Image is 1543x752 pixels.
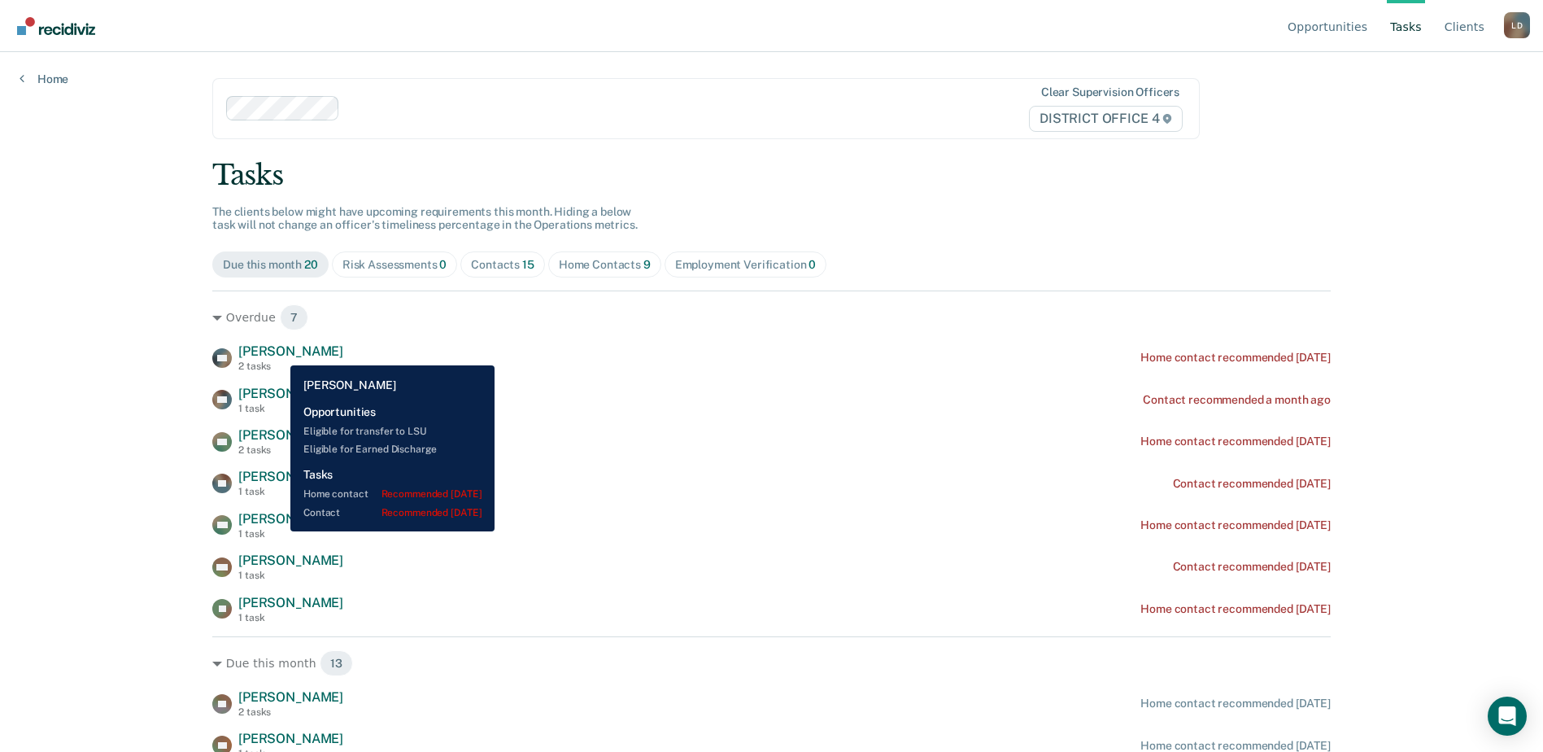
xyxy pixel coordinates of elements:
[643,258,651,271] span: 9
[238,444,343,456] div: 2 tasks
[1143,393,1331,407] div: Contact recommended a month ago
[320,650,353,676] span: 13
[238,528,343,540] div: 1 task
[212,205,638,232] span: The clients below might have upcoming requirements this month. Hiding a below task will not chang...
[280,304,308,330] span: 7
[1140,435,1331,448] div: Home contact recommended [DATE]
[809,258,816,271] span: 0
[1041,85,1179,99] div: Clear supervision officers
[1173,560,1331,574] div: Contact recommended [DATE]
[238,612,343,623] div: 1 task
[238,511,343,527] span: [PERSON_NAME]
[17,17,95,35] img: Recidiviz
[1140,351,1331,365] div: Home contact recommended [DATE]
[1504,12,1530,38] div: L D
[304,258,318,271] span: 20
[238,403,343,414] div: 1 task
[1173,477,1331,491] div: Contact recommended [DATE]
[439,258,447,271] span: 0
[238,731,343,746] span: [PERSON_NAME]
[238,361,343,372] div: 2 tasks
[238,706,343,718] div: 2 tasks
[238,689,343,705] span: [PERSON_NAME]
[675,258,817,272] div: Employment Verification
[223,258,318,272] div: Due this month
[1140,518,1331,532] div: Home contact recommended [DATE]
[212,159,1331,192] div: Tasks
[238,486,343,497] div: 1 task
[20,72,68,86] a: Home
[471,258,534,272] div: Contacts
[1140,602,1331,616] div: Home contact recommended [DATE]
[1488,697,1527,736] div: Open Intercom Messenger
[522,258,534,271] span: 15
[212,304,1331,330] div: Overdue 7
[559,258,651,272] div: Home Contacts
[238,343,343,359] span: [PERSON_NAME]
[212,650,1331,676] div: Due this month 13
[238,386,343,401] span: [PERSON_NAME]
[238,570,343,581] div: 1 task
[238,427,343,443] span: [PERSON_NAME]
[342,258,447,272] div: Risk Assessments
[1504,12,1530,38] button: Profile dropdown button
[1029,106,1183,132] span: DISTRICT OFFICE 4
[238,469,343,484] span: [PERSON_NAME]
[238,553,343,568] span: [PERSON_NAME]
[1140,697,1331,710] div: Home contact recommended [DATE]
[238,595,343,610] span: [PERSON_NAME]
